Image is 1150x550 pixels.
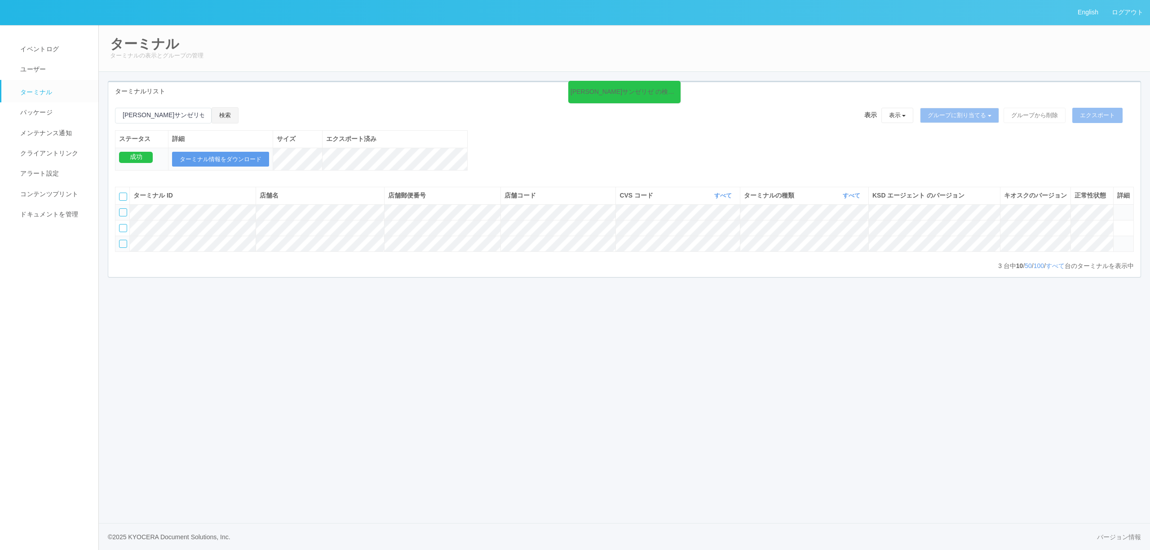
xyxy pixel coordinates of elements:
[18,129,72,136] span: メンテナンス通知
[1016,262,1023,269] span: 10
[744,191,796,200] span: ターミナルの種類
[108,533,230,541] span: © 2025 KYOCERA Document Solutions, Inc.
[840,191,865,200] button: すべて
[172,152,269,167] button: ターミナル情報をダウンロード
[1034,262,1044,269] a: 100
[712,191,736,200] button: すべて
[1,204,106,224] a: ドキュメントを管理
[881,108,914,123] button: 表示
[1,102,106,123] a: パッケージ
[504,192,536,199] span: 店舗コード
[1,184,106,204] a: コンテンツプリント
[18,170,59,177] span: アラート設定
[1046,262,1065,269] a: すべて
[18,109,53,116] span: パッケージ
[18,190,78,198] span: コンテンツプリント
[277,134,318,144] div: サイズ
[119,152,153,163] div: 成功
[843,192,862,199] a: すべて
[998,262,1004,269] span: 3
[1025,262,1032,269] a: 50
[133,191,252,200] div: ターミナル ID
[920,108,999,123] button: グループに割り当てる
[714,192,734,199] a: すべて
[388,192,426,199] span: 店舗郵便番号
[1004,192,1067,199] span: キオスクのバージョン
[110,51,1139,60] p: ターミナルの表示とグループの管理
[872,192,964,199] span: KSD エージェント のバージョン
[18,150,78,157] span: クライアントリンク
[18,66,46,73] span: ユーザー
[108,82,1141,101] div: ターミナルリスト
[619,191,655,200] span: CVS コード
[172,134,269,144] div: 詳細
[1075,192,1106,199] span: 正常性状態
[1,123,106,143] a: メンテナンス通知
[326,134,464,144] div: エクスポート済み
[1,143,106,163] a: クライアントリンク
[864,110,877,120] span: 表示
[1,80,106,102] a: ターミナル
[998,261,1134,271] p: 台中 / / / 台のターミナルを表示中
[571,87,678,97] div: [PERSON_NAME]サンゼリゼ の検索結果 (3 件)
[260,192,279,199] span: 店舗名
[1,39,106,59] a: イベントログ
[18,88,53,96] span: ターミナル
[18,45,59,53] span: イベントログ
[1097,532,1141,542] a: バージョン情報
[110,36,1139,51] h2: ターミナル
[212,107,239,123] button: 検索
[119,134,164,144] div: ステータス
[1117,191,1130,200] div: 詳細
[1,163,106,184] a: アラート設定
[1,59,106,79] a: ユーザー
[1004,108,1066,123] button: グループから削除
[18,211,78,218] span: ドキュメントを管理
[1072,108,1123,123] button: エクスポート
